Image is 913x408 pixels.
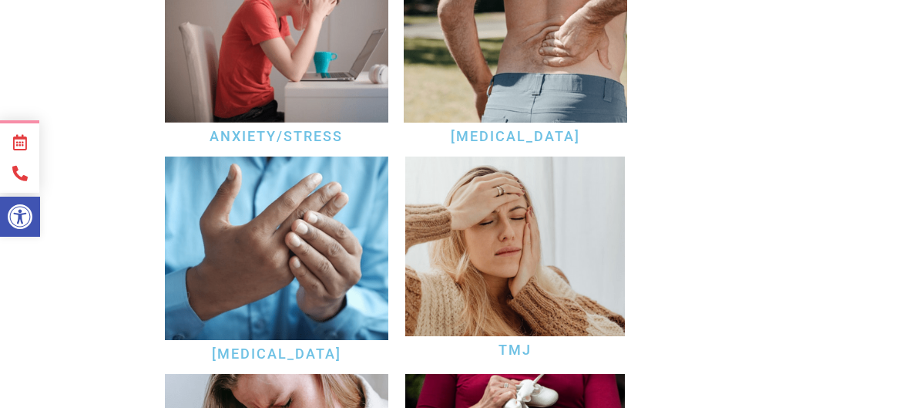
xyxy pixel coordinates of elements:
img: irvine acupuncture for tmj jaw pain [405,157,624,337]
a: Anxiety/Stress [210,128,343,144]
a: [MEDICAL_DATA] [451,128,580,144]
a: TMJ [498,342,532,358]
a: [MEDICAL_DATA] [212,346,341,362]
img: irvine acupuncture for arthritis pain [165,157,388,340]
